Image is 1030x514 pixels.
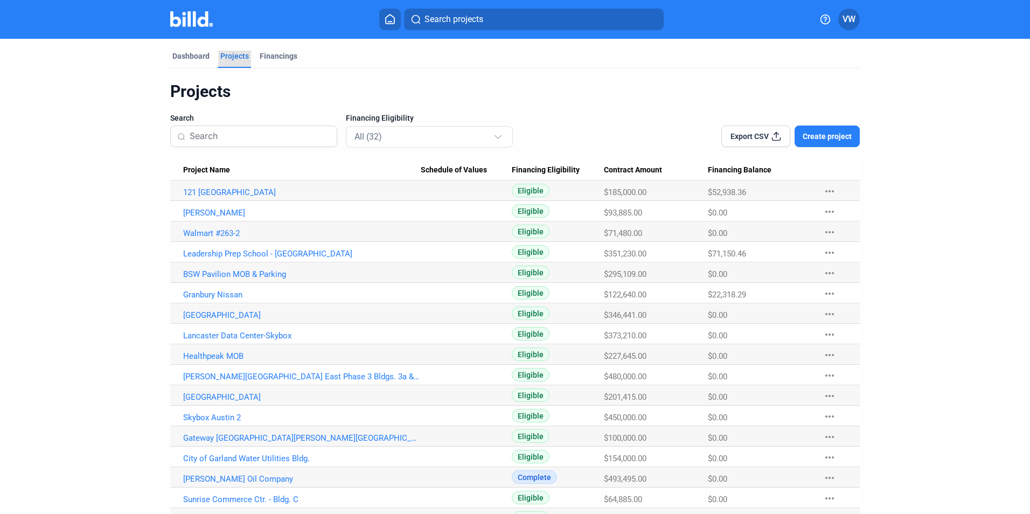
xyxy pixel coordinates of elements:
span: Eligible [512,429,549,443]
span: Eligible [512,450,549,463]
span: $346,441.00 [604,310,646,320]
a: Lancaster Data Center-Skybox [183,331,421,341]
span: $52,938.36 [708,187,746,197]
span: Financing Balance [708,165,771,175]
div: Financings [260,51,297,61]
a: City of Garland Water Utilities Bldg. [183,454,421,463]
div: Financing Eligibility [512,165,604,175]
mat-icon: more_horiz [823,308,836,321]
a: [PERSON_NAME] Oil Company [183,474,421,484]
span: Export CSV [730,131,769,142]
span: $0.00 [708,454,727,463]
mat-icon: more_horiz [823,246,836,259]
span: Eligible [512,266,549,279]
a: Sunrise Commerce Ctr. - Bldg. C [183,495,421,504]
span: Eligible [512,184,549,197]
span: Eligible [512,348,549,361]
span: Complete [512,470,557,484]
span: $100,000.00 [604,433,646,443]
a: Walmart #263-2 [183,228,421,238]
span: Schedule of Values [421,165,487,175]
a: Skybox Austin 2 [183,413,421,422]
span: Financing Eligibility [512,165,580,175]
span: $122,640.00 [604,290,646,300]
button: Search projects [404,9,664,30]
a: [PERSON_NAME] [183,208,421,218]
span: Eligible [512,327,549,341]
span: Search [170,113,194,123]
a: [GEOGRAPHIC_DATA] [183,310,421,320]
a: Gateway [GEOGRAPHIC_DATA][PERSON_NAME][GEOGRAPHIC_DATA] [183,433,421,443]
a: [GEOGRAPHIC_DATA] [183,392,421,402]
span: $295,109.00 [604,269,646,279]
div: Projects [220,51,249,61]
img: Billd Company Logo [170,11,213,27]
mat-icon: more_horiz [823,226,836,239]
a: [PERSON_NAME][GEOGRAPHIC_DATA] East Phase 3 Bldgs. 3a & 3b [183,372,421,381]
span: $351,230.00 [604,249,646,259]
span: $0.00 [708,413,727,422]
span: $373,210.00 [604,331,646,341]
a: 121 [GEOGRAPHIC_DATA] [183,187,421,197]
mat-icon: more_horiz [823,369,836,382]
span: Eligible [512,245,549,259]
mat-icon: more_horiz [823,430,836,443]
input: Search [190,125,330,148]
span: Contract Amount [604,165,662,175]
span: $0.00 [708,433,727,443]
span: $64,885.00 [604,495,642,504]
span: $493,495.00 [604,474,646,484]
span: $201,415.00 [604,392,646,402]
mat-icon: more_horiz [823,185,836,198]
span: $71,150.46 [708,249,746,259]
span: Eligible [512,491,549,504]
span: $0.00 [708,310,727,320]
span: Eligible [512,204,549,218]
div: Contract Amount [604,165,708,175]
mat-icon: more_horiz [823,349,836,362]
button: Export CSV [721,126,790,147]
span: $0.00 [708,269,727,279]
div: Dashboard [172,51,210,61]
a: Healthpeak MOB [183,351,421,361]
span: Search projects [424,13,483,26]
span: $185,000.00 [604,187,646,197]
div: Schedule of Values [421,165,512,175]
span: $154,000.00 [604,454,646,463]
span: $0.00 [708,392,727,402]
span: $450,000.00 [604,413,646,422]
span: Eligible [512,368,549,381]
span: $480,000.00 [604,372,646,381]
mat-icon: more_horiz [823,451,836,464]
span: $93,885.00 [604,208,642,218]
a: Granbury Nissan [183,290,421,300]
mat-icon: more_horiz [823,205,836,218]
a: Leadership Prep School - [GEOGRAPHIC_DATA] [183,249,421,259]
span: $71,480.00 [604,228,642,238]
span: $0.00 [708,331,727,341]
span: Eligible [512,286,549,300]
mat-select-trigger: All (32) [354,131,382,142]
div: Projects [170,81,860,102]
div: Project Name [183,165,421,175]
span: $0.00 [708,351,727,361]
button: VW [838,9,860,30]
span: VW [843,13,855,26]
mat-icon: more_horiz [823,492,836,505]
mat-icon: more_horiz [823,267,836,280]
span: Create project [803,131,852,142]
span: Eligible [512,307,549,320]
mat-icon: more_horiz [823,287,836,300]
mat-icon: more_horiz [823,471,836,484]
span: Eligible [512,388,549,402]
mat-icon: more_horiz [823,390,836,402]
span: Project Name [183,165,230,175]
span: $0.00 [708,474,727,484]
span: Financing Eligibility [346,113,414,123]
span: $0.00 [708,495,727,504]
mat-icon: more_horiz [823,410,836,423]
button: Create project [795,126,860,147]
span: Eligible [512,409,549,422]
span: $0.00 [708,228,727,238]
div: Financing Balance [708,165,812,175]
